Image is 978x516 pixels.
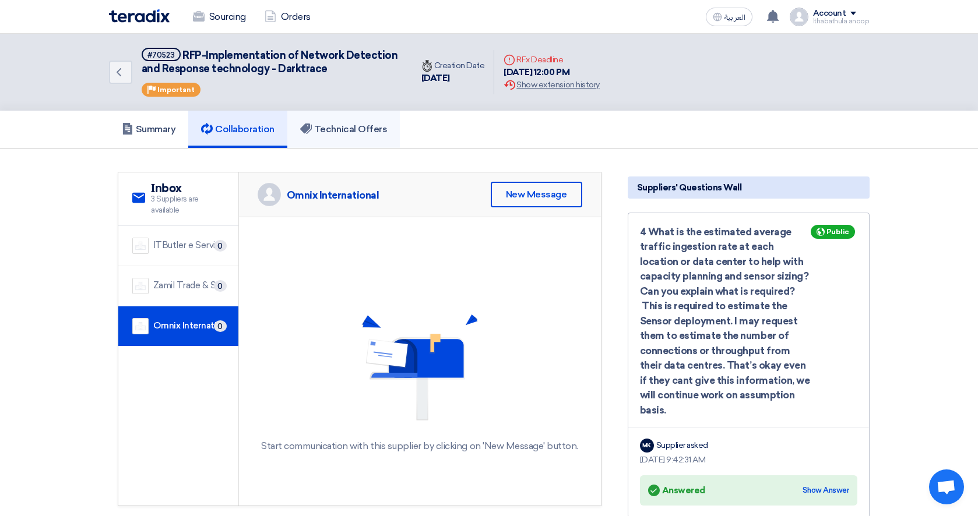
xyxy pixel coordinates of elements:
div: Answered [648,482,705,499]
a: Sourcing [184,4,255,30]
h2: Inbox [151,182,224,196]
img: company-name [132,318,149,334]
h5: Summary [122,123,176,135]
a: Technical Offers [287,111,400,148]
div: Show extension history [504,79,599,91]
div: Zamil Trade & Services [153,279,224,292]
a: Summary [109,111,189,148]
div: Account [813,9,846,19]
div: Supplier asked [656,439,708,451]
span: العربية [724,13,745,22]
div: 4 What is the estimated average traffic ingestion rate at each location or data center to help wi... [640,225,857,418]
div: ITButler e Services [153,239,224,252]
a: Collaboration [188,111,287,148]
a: Orders [255,4,320,30]
div: [DATE] 12:00 PM [504,66,599,79]
div: Show Answer [803,485,849,496]
h5: Technical Offers [300,123,387,135]
div: Omnix International [287,189,379,202]
img: No Messages Found [361,314,478,430]
img: profile_test.png [790,8,808,26]
span: Public [826,228,849,236]
span: Important [157,86,195,94]
div: [DATE] 9:42:31 AM [640,454,857,466]
button: العربية [706,8,752,26]
div: RFx Deadline [504,54,599,66]
div: MK [640,439,654,453]
img: company-name [132,238,149,254]
img: company-name [132,278,149,294]
span: 3 Suppliers are available [151,193,224,216]
div: New Message [491,182,582,207]
div: Ithabathula anoop [813,18,870,24]
div: [DATE] [421,72,485,85]
span: Suppliers' Questions Wall [637,181,742,194]
img: Teradix logo [109,9,170,23]
h5: RFP-Implementation of Network Detection and Response technology - Darktrace [142,48,398,76]
div: Start communication with this supplier by clicking on 'New Message' button. [261,439,578,453]
div: #70523 [147,51,175,59]
span: RFP-Implementation of Network Detection and Response technology - Darktrace [142,49,398,75]
div: Creation Date [421,59,485,72]
span: 0 [214,320,227,332]
div: Omnix International [153,319,224,333]
h5: Collaboration [201,123,275,135]
a: Open chat [929,469,964,504]
span: 0 [214,240,227,252]
span: 0 [214,280,227,292]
